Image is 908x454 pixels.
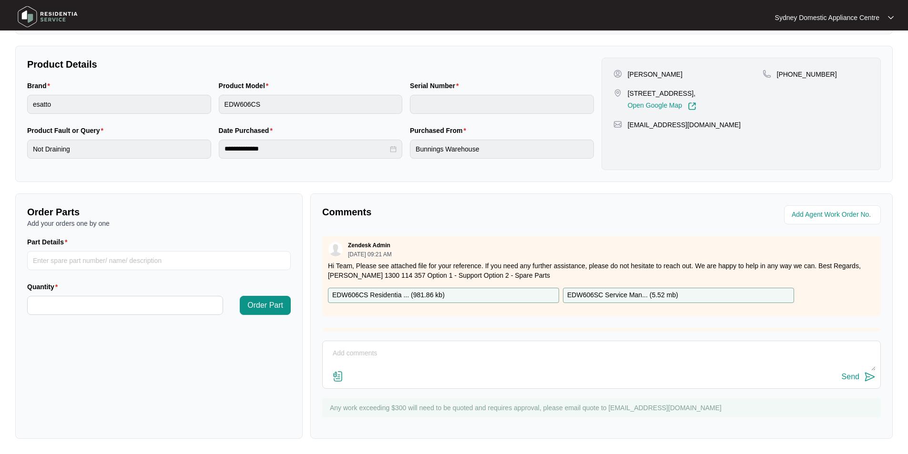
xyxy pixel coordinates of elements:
p: EDW606CS Residentia ... ( 981.86 kb ) [332,290,445,301]
input: Serial Number [410,95,594,114]
input: Add Agent Work Order No. [792,209,875,221]
p: Sydney Domestic Appliance Centre [775,13,879,22]
label: Quantity [27,282,61,292]
label: Brand [27,81,54,91]
label: Serial Number [410,81,462,91]
label: Purchased From [410,126,470,135]
p: Zendesk Admin [348,242,390,249]
input: Purchased From [410,140,594,159]
img: Link-External [688,102,696,111]
p: Add your orders one by one [27,219,291,228]
p: Product Details [27,58,594,71]
label: Product Model [219,81,273,91]
p: [EMAIL_ADDRESS][DOMAIN_NAME] [628,120,741,130]
img: map-pin [613,120,622,129]
label: Part Details [27,237,71,247]
input: Brand [27,95,211,114]
p: Any work exceeding $300 will need to be quoted and requires approval, please email quote to [EMAI... [330,403,876,413]
label: Product Fault or Query [27,126,107,135]
p: [STREET_ADDRESS], [628,89,696,98]
img: file-attachment-doc.svg [332,371,344,382]
input: Product Fault or Query [27,140,211,159]
p: [PERSON_NAME] [628,70,683,79]
img: user.svg [328,242,343,256]
p: Order Parts [27,205,291,219]
button: Send [842,371,876,383]
p: EDW606SC Service Man... ( 5.52 mb ) [567,290,678,301]
img: map-pin [763,70,771,78]
span: Order Part [247,300,283,311]
p: Comments [322,205,595,219]
label: Date Purchased [219,126,276,135]
p: [PHONE_NUMBER] [777,70,837,79]
button: Order Part [240,296,291,315]
p: [DATE] 09:21 AM [348,252,392,257]
input: Product Model [219,95,403,114]
img: dropdown arrow [888,15,894,20]
p: Hi Team, Please see attached file for your reference. If you need any further assistance, please ... [328,261,875,280]
input: Part Details [27,251,291,270]
img: send-icon.svg [864,371,876,383]
img: user-pin [613,70,622,78]
input: Date Purchased [224,144,388,154]
input: Quantity [28,296,223,314]
img: map-pin [613,89,622,97]
img: residentia service logo [14,2,81,31]
a: Open Google Map [628,102,696,111]
div: Send [842,373,859,381]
